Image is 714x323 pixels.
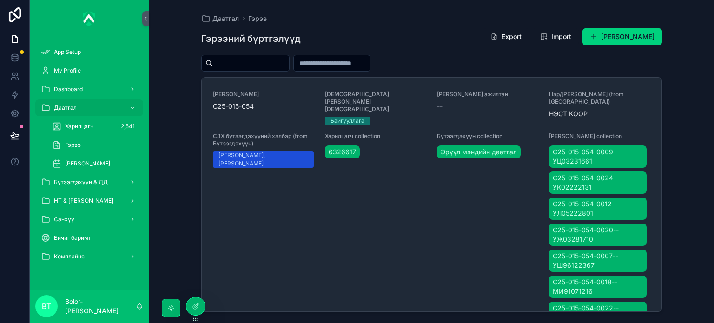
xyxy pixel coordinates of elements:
a: Даатгал [201,14,239,23]
a: Санхүү [35,211,143,228]
a: Даатгал [35,99,143,116]
a: Гэрээ [248,14,267,23]
span: C25-015-054-0020--УЖ03281710 [553,225,642,244]
span: Бүтээгдэхүүн collection [437,132,538,140]
span: [PERSON_NAME] ажилтан [437,91,538,98]
span: Даатгал [54,104,77,112]
p: Bolor-[PERSON_NAME] [65,297,136,316]
span: C25-015-054-0007--УШ96122367 [553,251,642,270]
div: scrollable content [30,37,149,277]
span: [DEMOGRAPHIC_DATA][PERSON_NAME][DEMOGRAPHIC_DATA] [325,91,426,113]
a: C25-015-054-0018--МИ91071216 [549,276,646,298]
span: C25-015-054-0018--МИ91071216 [553,277,642,296]
span: НТ & [PERSON_NAME] [54,197,113,204]
span: C25-015-054-0009--УЦ03231661 [553,147,642,166]
span: Бүтээгдэхүүн & ДД [54,178,108,186]
span: Эрүүл мэндийн даатгал [441,147,517,157]
span: Харилцагч [65,123,93,130]
span: Даатгал [212,14,239,23]
button: Import [533,28,579,45]
h1: Гэрээний бүртгэлүүд [201,32,301,45]
a: C25-015-054-0007--УШ96122367 [549,250,646,272]
a: C25-015-054-0012--УЛ05222801 [549,198,646,220]
a: Бүтээгдэхүүн & ДД [35,174,143,191]
span: Нэр/[PERSON_NAME] (from [GEOGRAPHIC_DATA]) [549,91,650,105]
a: Харилцагч2,541 [46,118,143,135]
span: Dashboard [54,86,83,93]
span: -- [437,102,443,111]
span: [PERSON_NAME] collection [549,132,650,140]
a: C25-015-054-0024--УК02222131 [549,171,646,194]
span: My Profile [54,67,81,74]
span: C25-015-054-0024--УК02222131 [553,173,642,192]
img: App logo [83,11,96,26]
a: Dashboard [35,81,143,98]
span: C25-015-054 [213,102,314,111]
button: [PERSON_NAME] [582,28,662,45]
span: [PERSON_NAME] [65,160,110,167]
a: Бичиг баримт [35,230,143,246]
a: 6326617 [325,145,360,158]
span: Харилцагч collection [325,132,426,140]
span: [PERSON_NAME] [213,91,314,98]
a: Комплайнс [35,248,143,265]
div: [PERSON_NAME], [PERSON_NAME] [218,151,308,168]
span: Гэрээ [65,141,81,149]
span: Бичиг баримт [54,234,91,242]
span: C25-015-054-0022--ТИ88090736 [553,303,642,322]
a: C25-015-054-0009--УЦ03231661 [549,145,646,168]
span: App Setup [54,48,81,56]
span: BT [42,301,51,312]
a: C25-015-054-0020--УЖ03281710 [549,224,646,246]
span: СЗХ бүтээгдэхүүний хэлбэр (from Бүтээгдэхүүн) [213,132,314,147]
span: Санхүү [54,216,74,223]
span: Комплайнс [54,253,85,260]
div: 2,541 [118,121,138,132]
a: Гэрээ [46,137,143,153]
div: Байгууллага [331,117,364,125]
a: НТ & [PERSON_NAME] [35,192,143,209]
button: Export [483,28,529,45]
a: Эрүүл мэндийн даатгал [437,145,521,158]
span: C25-015-054-0012--УЛ05222801 [553,199,642,218]
a: App Setup [35,44,143,60]
span: 6326617 [329,147,356,157]
a: My Profile [35,62,143,79]
span: Import [551,32,571,41]
a: [PERSON_NAME] [46,155,143,172]
span: НЭСТ КООР [549,109,650,119]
